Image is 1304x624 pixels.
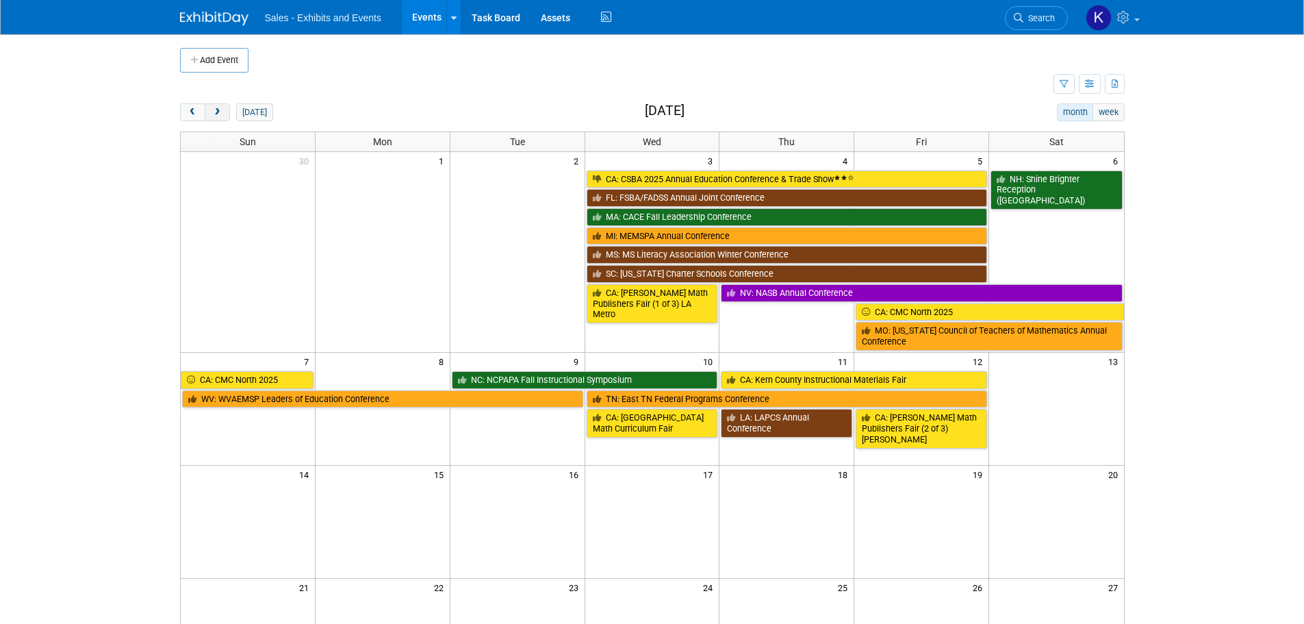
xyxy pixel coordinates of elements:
span: 24 [702,579,719,596]
span: Mon [373,136,392,147]
span: 20 [1107,466,1124,483]
a: MO: [US_STATE] Council of Teachers of Mathematics Annual Conference [856,322,1122,350]
span: 3 [706,152,719,169]
a: MI: MEMSPA Annual Conference [587,227,988,245]
a: CA: [GEOGRAPHIC_DATA] Math Curriculum Fair [587,409,718,437]
span: 19 [971,466,988,483]
span: Wed [643,136,661,147]
span: 11 [836,353,854,370]
span: 16 [567,466,585,483]
span: 13 [1107,353,1124,370]
span: 25 [836,579,854,596]
span: 10 [702,353,719,370]
a: TN: East TN Federal Programs Conference [587,390,988,408]
span: Fri [916,136,927,147]
span: 6 [1112,152,1124,169]
span: Sales - Exhibits and Events [265,12,381,23]
a: WV: WVAEMSP Leaders of Education Conference [182,390,583,408]
button: prev [180,103,205,121]
span: 7 [303,353,315,370]
span: 23 [567,579,585,596]
img: Kara Haven [1086,5,1112,31]
a: CA: [PERSON_NAME] Math Publishers Fair (2 of 3) [PERSON_NAME] [856,409,987,448]
button: next [205,103,230,121]
span: 12 [971,353,988,370]
span: 30 [298,152,315,169]
span: 14 [298,466,315,483]
span: Sat [1049,136,1064,147]
span: 17 [702,466,719,483]
span: 18 [836,466,854,483]
a: MS: MS Literacy Association Winter Conference [587,246,988,264]
a: CA: Kern County Instructional Materials Fair [721,371,987,389]
span: 27 [1107,579,1124,596]
a: CA: [PERSON_NAME] Math Publishers Fair (1 of 3) LA Metro [587,284,718,323]
span: 21 [298,579,315,596]
a: NC: NCPAPA Fall Instructional Symposium [452,371,718,389]
button: week [1092,103,1124,121]
a: NV: NASB Annual Conference [721,284,1122,302]
a: Search [1005,6,1068,30]
span: Thu [778,136,795,147]
h2: [DATE] [645,103,685,118]
button: [DATE] [236,103,272,121]
span: Search [1023,13,1055,23]
img: ExhibitDay [180,12,248,25]
span: Tue [510,136,525,147]
span: 1 [437,152,450,169]
a: CA: CMC North 2025 [856,303,1123,321]
span: 8 [437,353,450,370]
span: 4 [841,152,854,169]
span: 9 [572,353,585,370]
span: Sun [240,136,256,147]
a: CA: CSBA 2025 Annual Education Conference & Trade Show [587,171,988,188]
span: 26 [971,579,988,596]
span: 5 [976,152,988,169]
span: 2 [572,152,585,169]
button: Add Event [180,48,248,73]
a: NH: Shine Brighter Reception ([GEOGRAPHIC_DATA]) [990,171,1122,210]
a: MA: CACE Fall Leadership Conference [587,208,988,226]
a: LA: LAPCS Annual Conference [721,409,852,437]
a: FL: FSBA/FADSS Annual Joint Conference [587,189,988,207]
span: 15 [433,466,450,483]
span: 22 [433,579,450,596]
a: SC: [US_STATE] Charter Schools Conference [587,265,988,283]
a: CA: CMC North 2025 [181,371,314,389]
button: month [1057,103,1093,121]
